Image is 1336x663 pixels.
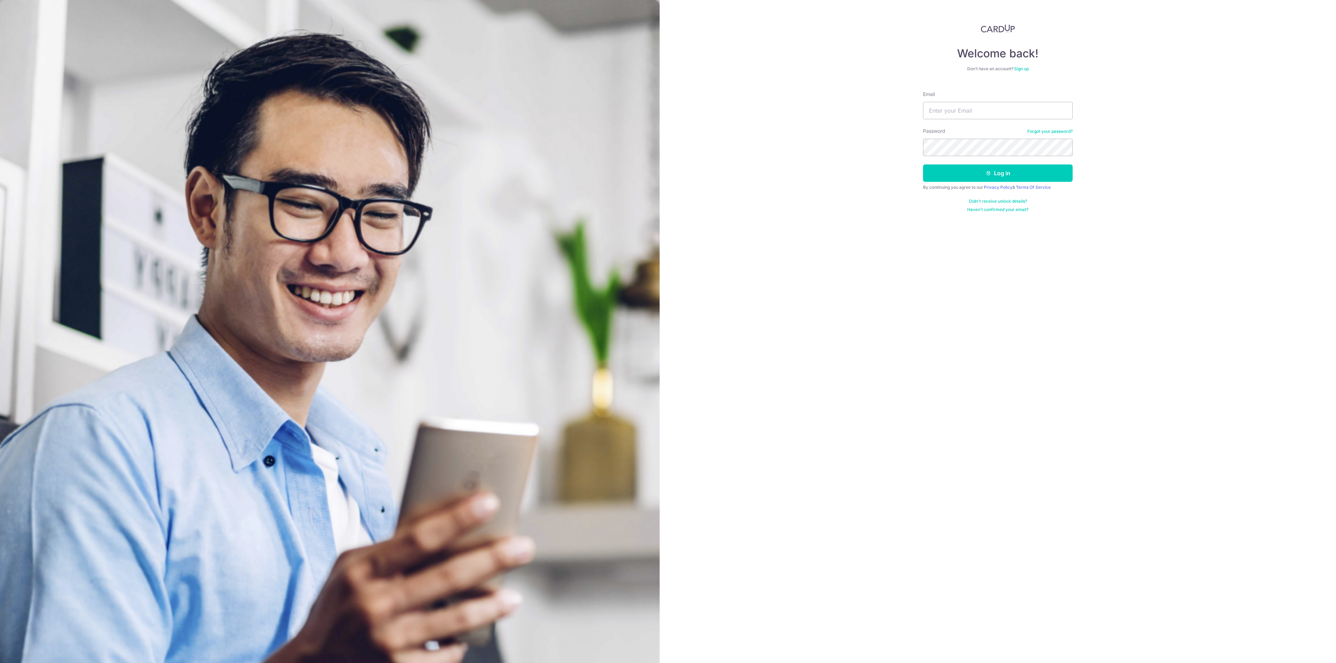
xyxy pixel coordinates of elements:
[1014,66,1029,71] a: Sign up
[923,47,1073,60] h4: Welcome back!
[1027,129,1073,134] a: Forgot your password?
[969,199,1027,204] a: Didn't receive unlock details?
[923,185,1073,190] div: By continuing you agree to our &
[923,164,1073,182] button: Log in
[923,128,945,135] label: Password
[923,66,1073,72] div: Don’t have an account?
[967,207,1028,212] a: Haven't confirmed your email?
[981,24,1015,33] img: CardUp Logo
[1016,185,1051,190] a: Terms Of Service
[923,102,1073,119] input: Enter your Email
[984,185,1012,190] a: Privacy Policy
[923,91,935,98] label: Email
